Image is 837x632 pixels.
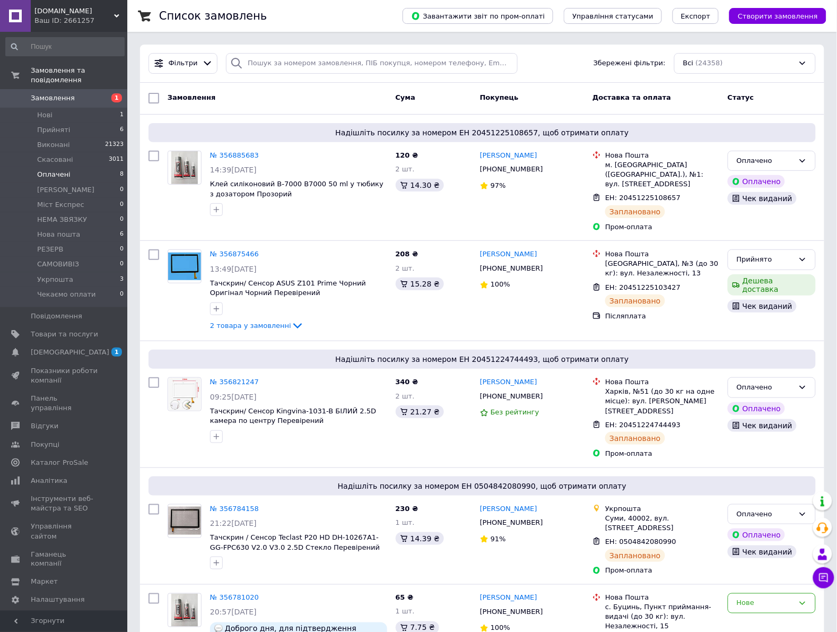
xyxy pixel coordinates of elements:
a: [PERSON_NAME] [480,593,537,603]
button: Експорт [673,8,719,24]
span: Інструменти веб-майстра та SEO [31,494,98,513]
div: Післяплата [605,311,719,321]
span: 208 ₴ [396,250,419,258]
span: Замовлення та повідомлення [31,66,127,85]
span: Укрпошта [37,275,73,284]
a: Тачскрин / Сенсор Teclast P20 HD DH-10267A1-GG-FPC630 V2.0 V3.0 2.5D Стекло Перевірений [210,533,380,551]
span: Тачскрин/ Сенсор ASUS Z101 Prime Чорний Оригінал Чорний Перевірений [210,279,366,297]
span: 1 шт. [396,518,415,526]
div: Чек виданий [728,419,797,432]
span: 1 шт. [396,608,415,616]
a: № 356875466 [210,250,259,258]
span: [PHONE_NUMBER] [480,264,543,272]
span: [PHONE_NUMBER] [480,392,543,400]
div: Оплачено [728,175,785,188]
span: Прийняті [37,125,70,135]
span: 8 [120,170,124,179]
img: Фото товару [171,151,198,184]
div: Оплачено [737,155,794,167]
img: Фото товару [168,507,201,535]
span: Замовлення [168,93,215,101]
span: Скасовані [37,155,73,165]
span: Статус [728,93,754,101]
span: 2 шт. [396,264,415,272]
img: Фото товару [169,378,201,411]
div: 21.27 ₴ [396,405,444,418]
a: Фото товару [168,249,202,283]
span: Замовлення [31,93,75,103]
span: Нова пошта [37,230,80,239]
span: Надішліть посилку за номером ЕН 0504842080990, щоб отримати оплату [153,481,812,491]
span: НЕМА ЗВЯЗКУ [37,215,87,224]
a: [PERSON_NAME] [480,249,537,259]
a: Клей силіконовий B-7000 B7000 50 ml у тюбику з дозатором Прозорий [210,180,383,198]
span: Товари та послуги [31,330,98,339]
div: Дешева доставка [728,274,816,296]
span: Завантажити звіт по пром-оплаті [411,11,545,21]
div: Харків, №51 (до 30 кг на одне місце): вул. [PERSON_NAME][STREET_ADDRESS] [605,387,719,416]
a: № 356885683 [210,151,259,159]
div: Нова Пошта [605,249,719,259]
div: Ваш ID: 2661257 [34,16,127,25]
span: [PHONE_NUMBER] [480,518,543,526]
a: Фото товару [168,593,202,627]
div: Оплачено [737,382,794,393]
span: 6 [120,230,124,239]
a: [PERSON_NAME] [480,377,537,387]
span: Повідомлення [31,311,82,321]
span: 120 ₴ [396,151,419,159]
button: Чат з покупцем [813,567,834,588]
span: 100% [491,280,510,288]
input: Пошук за номером замовлення, ПІБ покупця, номером телефону, Email, номером накладної [226,53,518,74]
a: № 356784158 [210,505,259,513]
span: [PHONE_NUMBER] [480,165,543,173]
span: ЕН: 20451224744493 [605,421,681,429]
span: 65 ₴ [396,594,414,602]
span: Налаштування [31,595,85,605]
span: 1 [111,348,122,357]
h1: Список замовлень [159,10,267,22]
a: № 356781020 [210,594,259,602]
span: Всі [683,58,694,68]
span: 0 [120,245,124,254]
span: САМОВИВІЗ [37,259,79,269]
span: Cума [396,93,415,101]
span: 20:57[DATE] [210,608,257,617]
div: [GEOGRAPHIC_DATA], №3 (до 30 кг): вул. Незалежності, 13 [605,259,719,278]
div: Укрпошта [605,504,719,514]
span: [PHONE_NUMBER] [480,608,543,616]
span: Без рейтингу [491,408,539,416]
a: Тачскрин/ Сенсор Kingvina-1031-B БІЛИЙ 2.5D камера по центру Перевірений [210,407,376,425]
div: 15.28 ₴ [396,278,444,290]
div: м. [GEOGRAPHIC_DATA] ([GEOGRAPHIC_DATA].), №1: вул. [STREET_ADDRESS] [605,160,719,189]
a: 2 товара у замовленні [210,322,304,330]
span: Доставка та оплата [592,93,671,101]
span: 2 товара у замовленні [210,322,291,330]
span: ЕН: 20451225108657 [605,194,681,202]
div: Чек виданий [728,300,797,313]
div: Чек виданий [728,546,797,558]
span: Управління статусами [572,12,653,20]
span: 13:49[DATE] [210,265,257,273]
span: 0 [120,259,124,269]
span: 3 [120,275,124,284]
a: № 356821247 [210,378,259,386]
div: Заплановано [605,549,665,562]
img: Фото товару [168,253,201,281]
div: 14.39 ₴ [396,532,444,545]
div: с. Буцинь, Пункт приймання-видачі (до 30 кг): вул. Незалежності, 15 [605,603,719,632]
span: Аналітика [31,476,67,486]
div: Пром-оплата [605,222,719,232]
span: Показники роботи компанії [31,366,98,385]
span: Нові [37,110,53,120]
div: Оплачено [728,529,785,541]
span: Міст Експрес [37,200,84,210]
span: 340 ₴ [396,378,419,386]
div: Нова Пошта [605,593,719,603]
span: Покупець [480,93,519,101]
span: (24358) [696,59,723,67]
span: Панель управління [31,394,98,413]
